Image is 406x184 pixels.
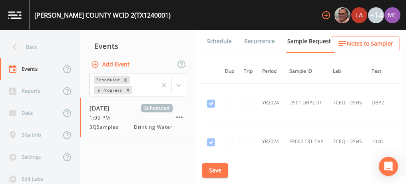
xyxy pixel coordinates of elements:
[202,163,228,178] button: Save
[368,7,384,23] div: +14
[367,59,400,84] th: Test
[257,122,285,161] td: YR2024
[80,98,196,138] a: [DATE]Scheduled1:00 PM3QSamplesDrinking Water
[328,84,367,122] td: TCEQ - DSHS
[351,7,367,23] img: cf6e799eed601856facf0d2563d1856d
[285,59,328,84] th: Sample ID
[347,39,393,49] span: Notes to Sampler
[239,59,257,84] th: Trip
[331,36,400,51] button: Notes to Sampler
[367,122,400,161] td: 1040
[286,30,335,53] a: Sample Requests
[351,7,368,23] div: Lauren Saenz
[334,7,350,23] img: e2d790fa78825a4bb76dcb6ab311d44c
[384,7,400,23] img: d4d65db7c401dd99d63b7ad86343d265
[257,59,285,84] th: Period
[94,86,123,94] div: In Progress
[367,84,400,122] td: DBP2
[90,124,123,131] span: 3QSamples
[34,10,171,20] div: [PERSON_NAME] COUNTY WCID 2 (TX1240001)
[206,30,233,52] a: Schedule
[123,86,132,94] div: Remove In Progress
[141,104,173,112] span: Scheduled
[257,84,285,122] td: YR2024
[243,30,276,52] a: Recurrence
[285,84,328,122] td: DS01 DBP2-01
[90,114,115,122] span: 1:00 PM
[90,57,133,72] button: Add Event
[220,59,239,84] th: Dup
[94,76,121,84] div: Scheduled
[121,76,130,84] div: Remove Scheduled
[285,122,328,161] td: EP002 TRT-TAP
[206,52,225,75] a: Forms
[328,122,367,161] td: TCEQ - DSHS
[90,104,115,112] span: [DATE]
[134,124,173,131] span: Drinking Water
[80,36,196,56] div: Events
[345,30,379,52] a: COC Details
[328,59,367,84] th: Lab
[379,157,398,176] div: Open Intercom Messenger
[8,11,22,19] img: logo
[334,7,351,23] div: Mike Franklin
